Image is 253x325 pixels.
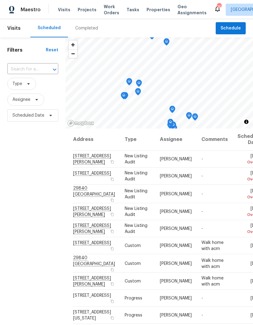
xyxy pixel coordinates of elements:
div: Map marker [121,92,127,101]
span: [PERSON_NAME] [160,227,192,231]
div: Completed [75,25,98,31]
div: Reset [46,47,58,53]
button: Copy Address [110,197,115,203]
span: [PERSON_NAME] [160,192,192,196]
div: 16 [217,4,221,10]
span: [PERSON_NAME] [160,157,192,161]
button: Copy Address [110,229,115,234]
span: - [201,192,203,196]
span: [STREET_ADDRESS] [73,293,111,298]
span: - [201,210,203,214]
span: Properties [147,7,170,13]
span: Tasks [126,8,139,12]
div: Map marker [192,113,198,123]
th: Type [120,128,155,151]
th: Assignee [155,128,197,151]
button: Toggle attribution [243,118,250,125]
span: Custom [125,244,141,248]
span: Maestro [21,7,41,13]
span: [PERSON_NAME] [160,174,192,178]
h1: Filters [7,47,46,53]
span: - [201,157,203,161]
button: Schedule [216,22,246,35]
button: Copy Address [110,315,115,321]
button: Copy Address [110,299,115,304]
div: Map marker [167,119,174,128]
span: Toggle attribution [245,118,248,125]
span: [PERSON_NAME] [160,296,192,300]
button: Copy Address [110,267,115,272]
span: Schedule [221,25,241,32]
span: New Listing Audit [125,189,147,199]
span: Visits [58,7,70,13]
div: Map marker [167,121,173,131]
button: Open [50,65,59,74]
span: [PERSON_NAME] [160,313,192,317]
span: Walk home with acm [201,241,224,251]
span: [STREET_ADDRESS][US_STATE] [73,310,111,320]
span: Scheduled Date [12,112,44,118]
span: New Listing Audit [125,207,147,217]
span: Progress [125,313,142,317]
input: Search for an address... [7,65,41,74]
button: Zoom out [69,49,77,58]
div: Scheduled [38,25,61,31]
span: - [201,174,203,178]
th: Comments [197,128,233,151]
div: Map marker [135,88,141,97]
div: Map marker [186,112,192,121]
span: [PERSON_NAME] [160,279,192,283]
span: Walk home with acm [201,276,224,286]
span: New Listing Audit [125,154,147,164]
span: Custom [125,261,141,265]
a: Mapbox homepage [67,120,94,127]
div: Map marker [164,38,170,48]
span: New Listing Audit [125,171,147,181]
span: - [201,313,203,317]
span: [PERSON_NAME] [160,261,192,265]
button: Copy Address [110,281,115,287]
span: Geo Assignments [177,4,207,16]
span: Progress [125,296,142,300]
span: Custom [125,279,141,283]
span: Assignee [12,97,30,103]
button: Zoom in [69,40,77,49]
th: Address [73,128,120,151]
button: Copy Address [110,159,115,165]
span: [PERSON_NAME] [160,244,192,248]
span: Projects [78,7,96,13]
div: Map marker [136,80,142,89]
span: New Listing Audit [125,224,147,234]
span: Type [12,81,22,87]
span: Work Orders [104,4,119,16]
span: - [201,227,203,231]
span: - [201,296,203,300]
div: Map marker [126,78,132,87]
button: Copy Address [110,246,115,251]
div: Map marker [169,106,175,115]
button: Copy Address [110,176,115,182]
span: Walk home with acm [201,258,224,269]
span: Visits [7,22,21,35]
span: [PERSON_NAME] [160,210,192,214]
button: Copy Address [110,212,115,217]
